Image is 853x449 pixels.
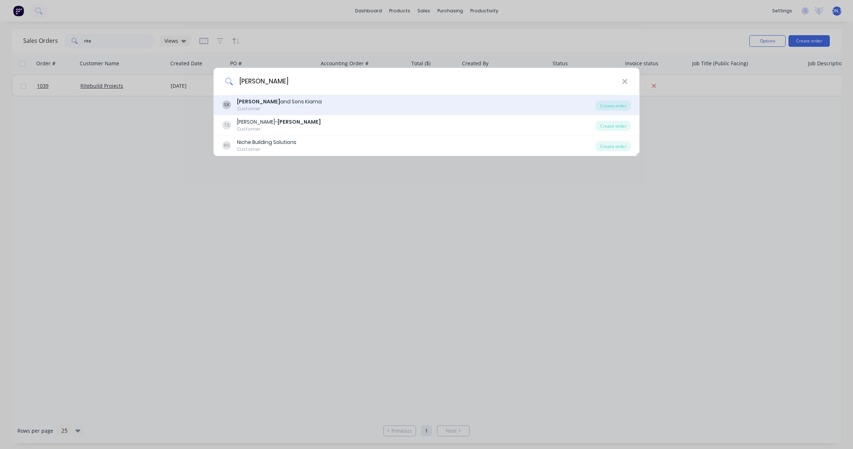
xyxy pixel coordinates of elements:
div: Create order [596,100,631,111]
b: [PERSON_NAME] [237,98,280,105]
div: SK [222,100,231,109]
div: NS [222,141,231,150]
div: Customer [237,106,322,112]
input: Enter a customer name to create a new order... [233,68,622,95]
div: Customer [237,126,321,132]
div: Customer [237,146,296,153]
b: [PERSON_NAME] [278,118,321,125]
div: and Sons Kiama [237,98,322,106]
div: Create order [596,141,631,151]
div: Niche Building Solutions [237,139,296,146]
div: TS [222,121,231,129]
div: [PERSON_NAME]- [237,118,321,126]
div: Create order [596,121,631,131]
